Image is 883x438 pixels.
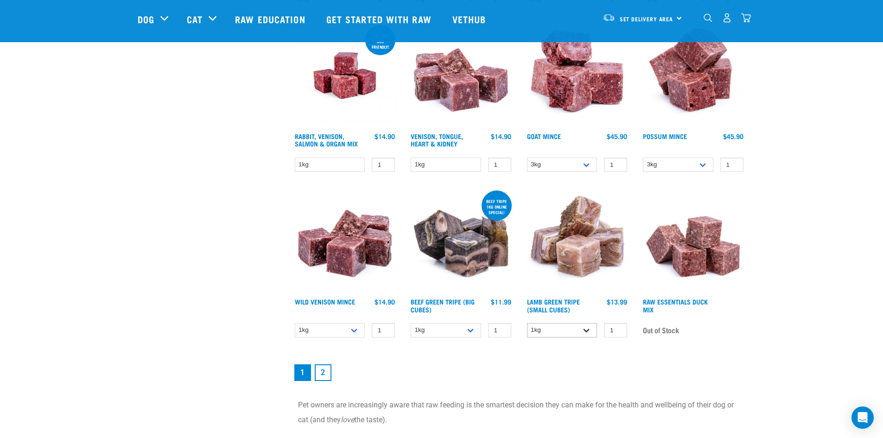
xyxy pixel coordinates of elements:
img: 1133 Green Tripe Lamb Small Cubes 01 [525,189,630,294]
a: Possum Mince [643,134,687,138]
img: van-moving.png [603,13,615,22]
a: Venison, Tongue, Heart & Kidney [411,134,463,145]
img: 1077 Wild Goat Mince 01 [525,23,630,128]
a: Get started with Raw [317,0,443,38]
span: Set Delivery Area [620,17,673,20]
a: Lamb Green Tripe (Small Cubes) [527,300,580,311]
input: 1 [488,158,511,172]
div: Open Intercom Messenger [851,406,874,429]
img: home-icon-1@2x.png [704,13,712,22]
a: Goto page 2 [315,364,331,381]
img: 1102 Possum Mince 01 [641,23,746,128]
img: Pile Of Cubed Wild Venison Mince For Pets [292,189,398,294]
div: $13.99 [607,298,627,305]
span: Out of Stock [643,323,679,337]
div: $14.90 [375,133,395,140]
img: Pile Of Cubed Venison Tongue Mix For Pets [408,23,514,128]
input: 1 [720,158,743,172]
img: 1044 Green Tripe Beef [408,189,514,294]
input: 1 [604,158,627,172]
input: 1 [372,158,395,172]
a: Beef Green Tripe (Big Cubes) [411,300,475,311]
img: home-icon@2x.png [741,13,751,23]
a: Dog [138,12,154,26]
em: love [341,415,354,424]
div: Beef tripe 1kg online special! [482,194,512,219]
div: $11.99 [491,298,511,305]
input: 1 [372,323,395,337]
img: Rabbit Venison Salmon Organ 1688 [292,23,398,128]
img: ?1041 RE Lamb Mix 01 [641,189,746,294]
p: Pet owners are increasingly aware that raw feeding is the smartest decision they can make for the... [298,398,740,427]
nav: pagination [292,362,746,383]
a: Rabbit, Venison, Salmon & Organ Mix [295,134,358,145]
div: $45.90 [607,133,627,140]
img: user.png [722,13,732,23]
div: $14.90 [491,133,511,140]
a: Page 1 [294,364,311,381]
a: Goat Mince [527,134,561,138]
a: Raw Education [226,0,317,38]
div: $45.90 [723,133,743,140]
a: Wild Venison Mince [295,300,355,303]
a: Vethub [443,0,498,38]
input: 1 [604,323,627,337]
a: Raw Essentials Duck Mix [643,300,708,311]
input: 1 [488,323,511,337]
a: Cat [187,12,203,26]
div: $14.90 [375,298,395,305]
